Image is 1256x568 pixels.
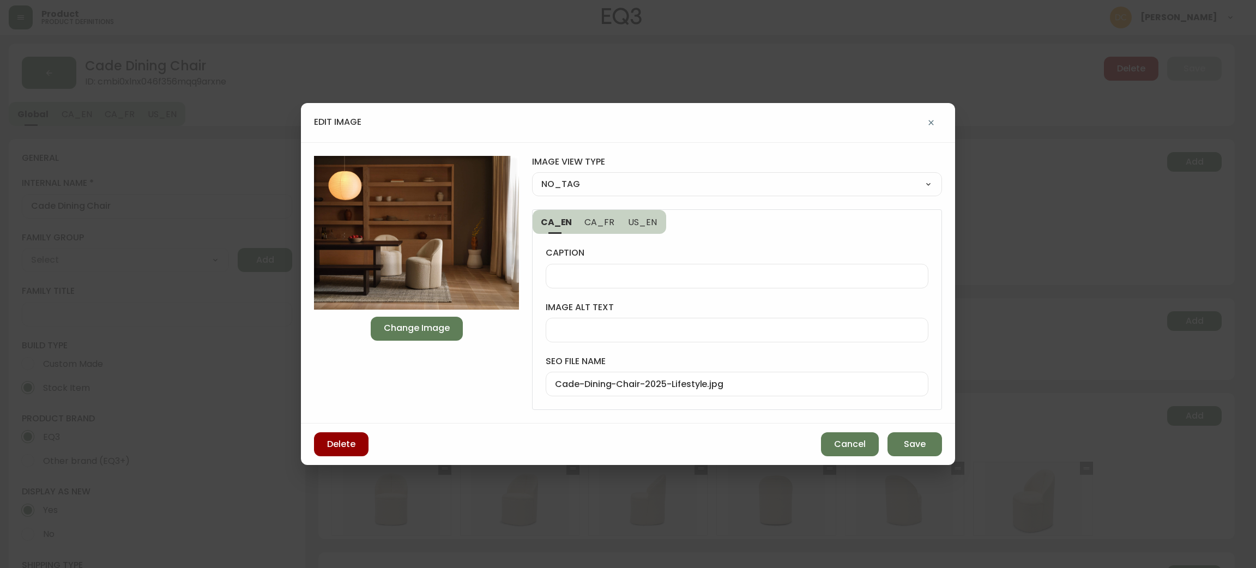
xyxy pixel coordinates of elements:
[314,432,369,456] button: Delete
[314,156,519,310] img: Cade-Dining-Chair-2025-Lifestyle.jpg_COMPRESSED.jpg
[371,317,463,341] button: Change Image
[327,438,355,450] span: Delete
[546,355,928,367] label: seo file name
[627,216,657,228] span: US_EN
[546,301,928,313] label: image alt text
[541,216,571,228] span: CA_EN
[532,156,942,168] label: image view type
[834,438,866,450] span: Cancel
[546,247,928,259] label: caption
[904,438,926,450] span: Save
[384,322,450,334] span: Change Image
[887,432,942,456] button: Save
[821,432,879,456] button: Cancel
[314,116,361,128] h4: edit image
[584,216,614,228] span: CA_FR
